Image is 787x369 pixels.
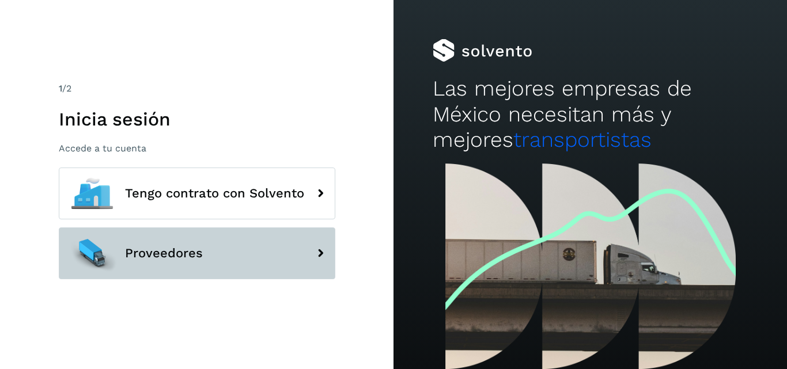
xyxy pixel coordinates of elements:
span: 1 [59,83,62,94]
span: Proveedores [125,246,203,260]
span: Tengo contrato con Solvento [125,187,304,200]
h2: Las mejores empresas de México necesitan más y mejores [433,76,747,153]
button: Proveedores [59,227,335,279]
button: Tengo contrato con Solvento [59,168,335,219]
span: transportistas [513,127,652,152]
h1: Inicia sesión [59,108,335,130]
div: /2 [59,82,335,96]
p: Accede a tu cuenta [59,143,335,154]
